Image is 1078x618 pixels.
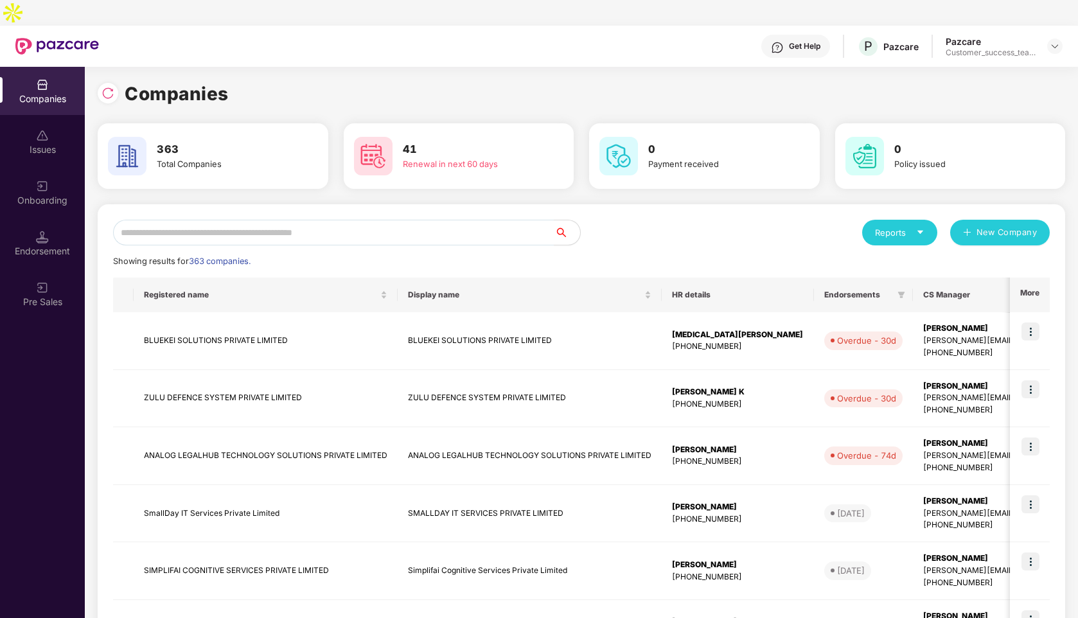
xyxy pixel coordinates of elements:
img: New Pazcare Logo [15,38,99,55]
div: Get Help [789,41,820,51]
h1: Companies [125,80,229,108]
img: icon [1021,495,1039,513]
h3: 363 [157,141,293,158]
span: 363 companies. [189,256,251,266]
span: Showing results for [113,256,251,266]
img: svg+xml;base64,PHN2ZyBpZD0iUmVsb2FkLTMyeDMyIiB4bWxucz0iaHR0cDovL3d3dy53My5vcmcvMjAwMC9zdmciIHdpZH... [102,87,114,100]
td: BLUEKEI SOLUTIONS PRIVATE LIMITED [398,312,662,370]
div: [PERSON_NAME] [672,501,804,513]
div: Overdue - 74d [837,449,896,462]
th: Display name [398,278,662,312]
img: svg+xml;base64,PHN2ZyB4bWxucz0iaHR0cDovL3d3dy53My5vcmcvMjAwMC9zdmciIHdpZHRoPSI2MCIgaGVpZ2h0PSI2MC... [354,137,393,175]
span: Registered name [144,290,378,300]
img: icon [1021,552,1039,570]
img: icon [1021,322,1039,340]
div: Overdue - 30d [837,334,896,347]
span: P [864,39,872,54]
img: svg+xml;base64,PHN2ZyBpZD0iRHJvcGRvd24tMzJ4MzIiIHhtbG5zPSJodHRwOi8vd3d3LnczLm9yZy8yMDAwL3N2ZyIgd2... [1050,41,1060,51]
img: svg+xml;base64,PHN2ZyBpZD0iSXNzdWVzX2Rpc2FibGVkIiB4bWxucz0iaHR0cDovL3d3dy53My5vcmcvMjAwMC9zdmciIH... [36,129,49,142]
div: Payment received [648,158,784,171]
img: icon [1021,380,1039,398]
span: filter [897,291,905,299]
button: plusNew Company [950,220,1050,245]
span: caret-down [916,228,924,236]
div: [DATE] [837,564,865,577]
img: svg+xml;base64,PHN2ZyBpZD0iSGVscC0zMngzMiIgeG1sbnM9Imh0dHA6Ly93d3cudzMub3JnLzIwMDAvc3ZnIiB3aWR0aD... [771,41,784,54]
img: svg+xml;base64,PHN2ZyBpZD0iQ29tcGFuaWVzIiB4bWxucz0iaHR0cDovL3d3dy53My5vcmcvMjAwMC9zdmciIHdpZHRoPS... [36,78,49,91]
div: Renewal in next 60 days [403,158,539,171]
td: Simplifai Cognitive Services Private Limited [398,542,662,600]
div: Pazcare [946,35,1036,48]
div: [PERSON_NAME] [672,444,804,456]
span: Endorsements [824,290,892,300]
h3: 0 [894,141,1030,158]
div: [PHONE_NUMBER] [672,571,804,583]
th: Registered name [134,278,398,312]
div: Reports [875,226,924,239]
img: svg+xml;base64,PHN2ZyB4bWxucz0iaHR0cDovL3d3dy53My5vcmcvMjAwMC9zdmciIHdpZHRoPSI2MCIgaGVpZ2h0PSI2MC... [108,137,146,175]
div: Total Companies [157,158,293,171]
button: search [554,220,581,245]
span: New Company [976,226,1038,239]
img: svg+xml;base64,PHN2ZyB3aWR0aD0iMjAiIGhlaWdodD0iMjAiIHZpZXdCb3g9IjAgMCAyMCAyMCIgZmlsbD0ibm9uZSIgeG... [36,281,49,294]
td: ZULU DEFENCE SYSTEM PRIVATE LIMITED [398,370,662,428]
img: svg+xml;base64,PHN2ZyB3aWR0aD0iMjAiIGhlaWdodD0iMjAiIHZpZXdCb3g9IjAgMCAyMCAyMCIgZmlsbD0ibm9uZSIgeG... [36,180,49,193]
div: [PERSON_NAME] K [672,386,804,398]
th: HR details [662,278,814,312]
td: SmallDay IT Services Private Limited [134,485,398,543]
div: [PHONE_NUMBER] [672,340,804,353]
th: More [1010,278,1050,312]
img: icon [1021,437,1039,455]
span: filter [895,287,908,303]
div: [PHONE_NUMBER] [672,398,804,411]
div: [PHONE_NUMBER] [672,455,804,468]
td: ZULU DEFENCE SYSTEM PRIVATE LIMITED [134,370,398,428]
div: [DATE] [837,507,865,520]
td: BLUEKEI SOLUTIONS PRIVATE LIMITED [134,312,398,370]
h3: 0 [648,141,784,158]
span: Display name [408,290,642,300]
td: ANALOG LEGALHUB TECHNOLOGY SOLUTIONS PRIVATE LIMITED [398,427,662,485]
img: svg+xml;base64,PHN2ZyB3aWR0aD0iMTQuNSIgaGVpZ2h0PSIxNC41IiB2aWV3Qm94PSIwIDAgMTYgMTYiIGZpbGw9Im5vbm... [36,231,49,243]
h3: 41 [403,141,539,158]
div: Pazcare [883,40,919,53]
div: [PHONE_NUMBER] [672,513,804,525]
img: svg+xml;base64,PHN2ZyB4bWxucz0iaHR0cDovL3d3dy53My5vcmcvMjAwMC9zdmciIHdpZHRoPSI2MCIgaGVpZ2h0PSI2MC... [599,137,638,175]
td: SIMPLIFAI COGNITIVE SERVICES PRIVATE LIMITED [134,542,398,600]
img: svg+xml;base64,PHN2ZyB4bWxucz0iaHR0cDovL3d3dy53My5vcmcvMjAwMC9zdmciIHdpZHRoPSI2MCIgaGVpZ2h0PSI2MC... [845,137,884,175]
div: Overdue - 30d [837,392,896,405]
span: plus [963,228,971,238]
td: SMALLDAY IT SERVICES PRIVATE LIMITED [398,485,662,543]
div: [PERSON_NAME] [672,559,804,571]
span: search [554,227,580,238]
div: Policy issued [894,158,1030,171]
td: ANALOG LEGALHUB TECHNOLOGY SOLUTIONS PRIVATE LIMITED [134,427,398,485]
div: Customer_success_team_lead [946,48,1036,58]
div: [MEDICAL_DATA][PERSON_NAME] [672,329,804,341]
